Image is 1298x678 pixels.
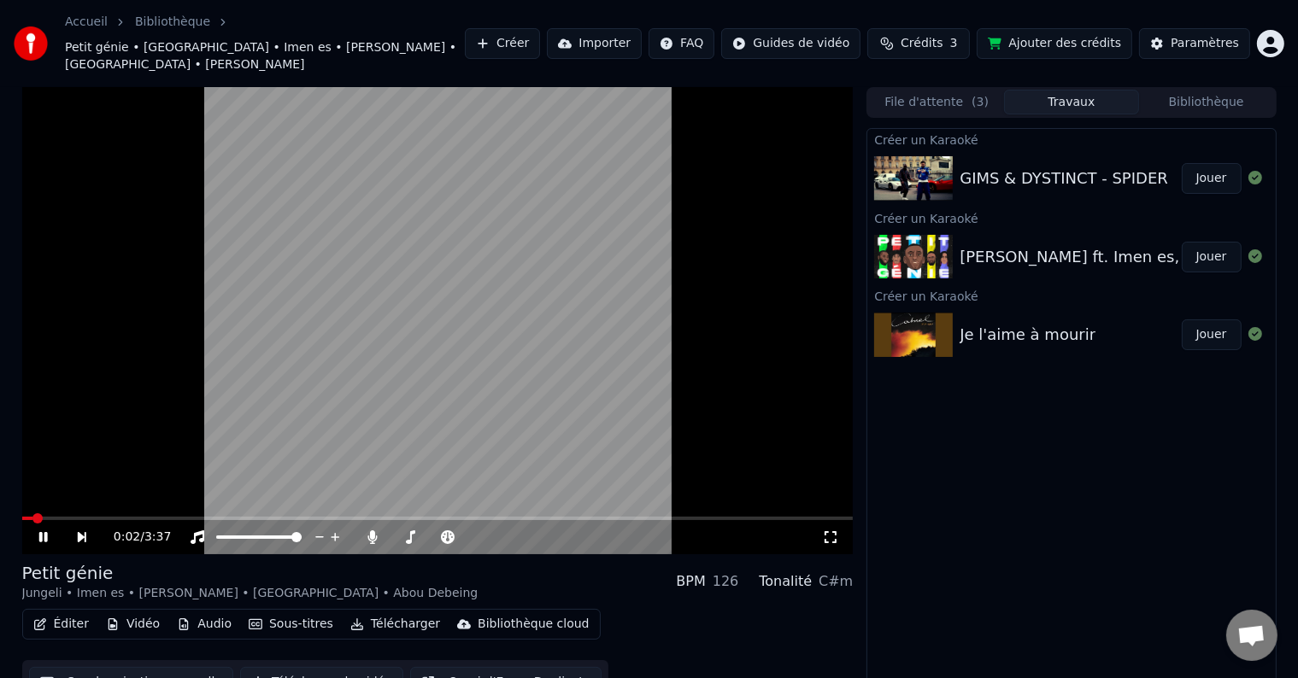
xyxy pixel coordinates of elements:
[65,14,108,31] a: Accueil
[1182,242,1242,272] button: Jouer
[1226,610,1277,661] div: Ouvrir le chat
[135,14,210,31] a: Bibliothèque
[65,14,465,73] nav: breadcrumb
[26,612,96,636] button: Éditer
[819,571,853,592] div: C#m
[721,28,860,59] button: Guides de vidéo
[1139,90,1274,114] button: Bibliothèque
[1139,28,1250,59] button: Paramètres
[344,612,447,636] button: Télécharger
[478,616,589,633] div: Bibliothèque cloud
[1182,319,1242,350] button: Jouer
[170,612,238,636] button: Audio
[869,90,1004,114] button: File d'attente
[972,94,989,111] span: ( 3 )
[14,26,48,61] img: youka
[649,28,714,59] button: FAQ
[759,571,812,592] div: Tonalité
[1171,35,1239,52] div: Paramètres
[99,612,167,636] button: Vidéo
[114,529,140,546] span: 0:02
[1004,90,1139,114] button: Travaux
[676,571,705,592] div: BPM
[547,28,642,59] button: Importer
[950,35,958,52] span: 3
[22,585,479,602] div: Jungeli • Imen es • [PERSON_NAME] • [GEOGRAPHIC_DATA] • Abou Debeing
[867,285,1275,306] div: Créer un Karaoké
[867,129,1275,149] div: Créer un Karaoké
[901,35,943,52] span: Crédits
[465,28,540,59] button: Créer
[867,207,1275,228] div: Créer un Karaoké
[713,571,739,592] div: 126
[1182,163,1242,194] button: Jouer
[114,529,155,546] div: /
[144,529,171,546] span: 3:37
[65,39,465,73] span: Petit génie • [GEOGRAPHIC_DATA] • Imen es • [PERSON_NAME] • [GEOGRAPHIC_DATA] • [PERSON_NAME]
[867,28,970,59] button: Crédits3
[22,561,479,585] div: Petit génie
[977,28,1132,59] button: Ajouter des crédits
[242,612,340,636] button: Sous-titres
[960,323,1095,347] div: Je l'aime à mourir
[960,167,1168,190] div: GIMS & DYSTINCT - SPIDER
